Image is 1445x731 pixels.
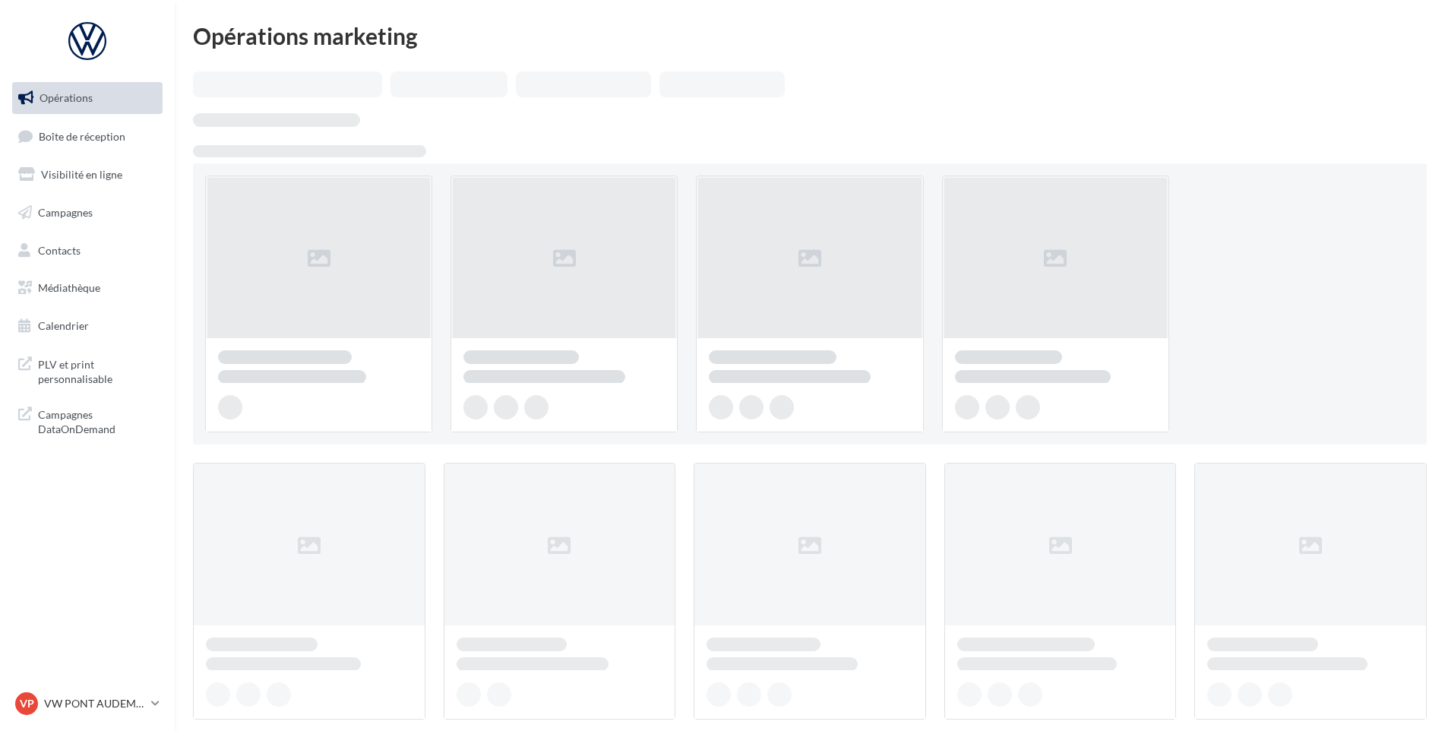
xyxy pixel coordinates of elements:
[9,398,166,443] a: Campagnes DataOnDemand
[38,404,157,437] span: Campagnes DataOnDemand
[193,24,1427,47] div: Opérations marketing
[9,82,166,114] a: Opérations
[12,689,163,718] a: VP VW PONT AUDEMER
[9,235,166,267] a: Contacts
[38,319,89,332] span: Calendrier
[38,281,100,294] span: Médiathèque
[38,206,93,219] span: Campagnes
[44,696,145,711] p: VW PONT AUDEMER
[38,243,81,256] span: Contacts
[9,120,166,153] a: Boîte de réception
[38,354,157,387] span: PLV et print personnalisable
[41,168,122,181] span: Visibilité en ligne
[9,310,166,342] a: Calendrier
[39,129,125,142] span: Boîte de réception
[9,272,166,304] a: Médiathèque
[9,348,166,393] a: PLV et print personnalisable
[40,91,93,104] span: Opérations
[20,696,34,711] span: VP
[9,197,166,229] a: Campagnes
[9,159,166,191] a: Visibilité en ligne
